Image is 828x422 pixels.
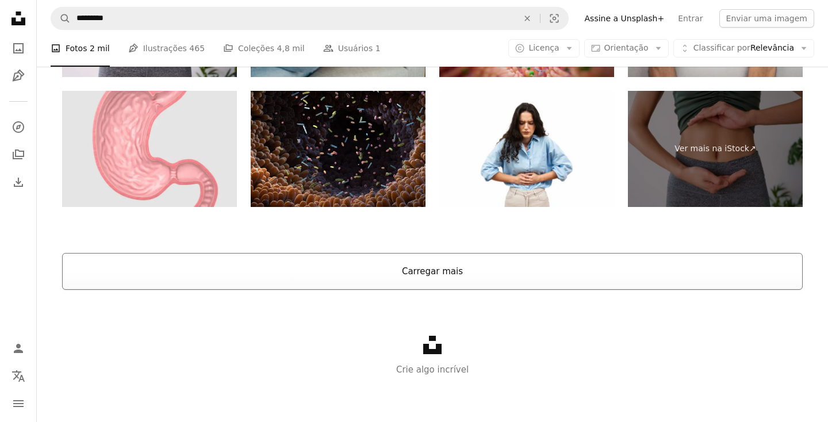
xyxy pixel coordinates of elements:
span: 4,8 mil [277,42,305,55]
img: Gastritis is inflammation of the lining of the stomach of young woman. Attractive Girl Touches He... [439,91,614,208]
a: Entrar / Cadastrar-se [7,337,30,360]
a: Ver mais na iStock↗ [628,91,803,208]
a: Ilustrações 465 [128,30,205,67]
span: Relevância [693,43,794,54]
img: Seção sagital do estômago humano [62,91,237,208]
form: Pesquise conteúdo visual em todo o site [51,7,569,30]
span: 1 [375,42,381,55]
a: Coleções 4,8 mil [223,30,305,67]
button: Idioma [7,365,30,388]
button: Orientação [584,39,669,57]
button: Licença [508,39,579,57]
span: 465 [189,42,205,55]
a: Histórico de downloads [7,171,30,194]
button: Pesquisa visual [540,7,568,29]
a: Explorar [7,116,30,139]
img: Bactérias intestinais. Microbioma [251,91,425,208]
p: Crie algo incrível [37,363,828,377]
button: Classificar porRelevância [673,39,814,57]
button: Menu [7,392,30,415]
button: Carregar mais [62,253,803,290]
a: Entrar [671,9,710,28]
a: Usuários 1 [323,30,381,67]
span: Licença [528,43,559,52]
a: Fotos [7,37,30,60]
button: Limpar [515,7,540,29]
span: Classificar por [693,43,750,52]
span: Orientação [604,43,649,52]
button: Enviar uma imagem [719,9,814,28]
button: Pesquise na Unsplash [51,7,71,29]
a: Ilustrações [7,64,30,87]
a: Início — Unsplash [7,7,30,32]
a: Coleções [7,143,30,166]
a: Assine a Unsplash+ [578,9,672,28]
